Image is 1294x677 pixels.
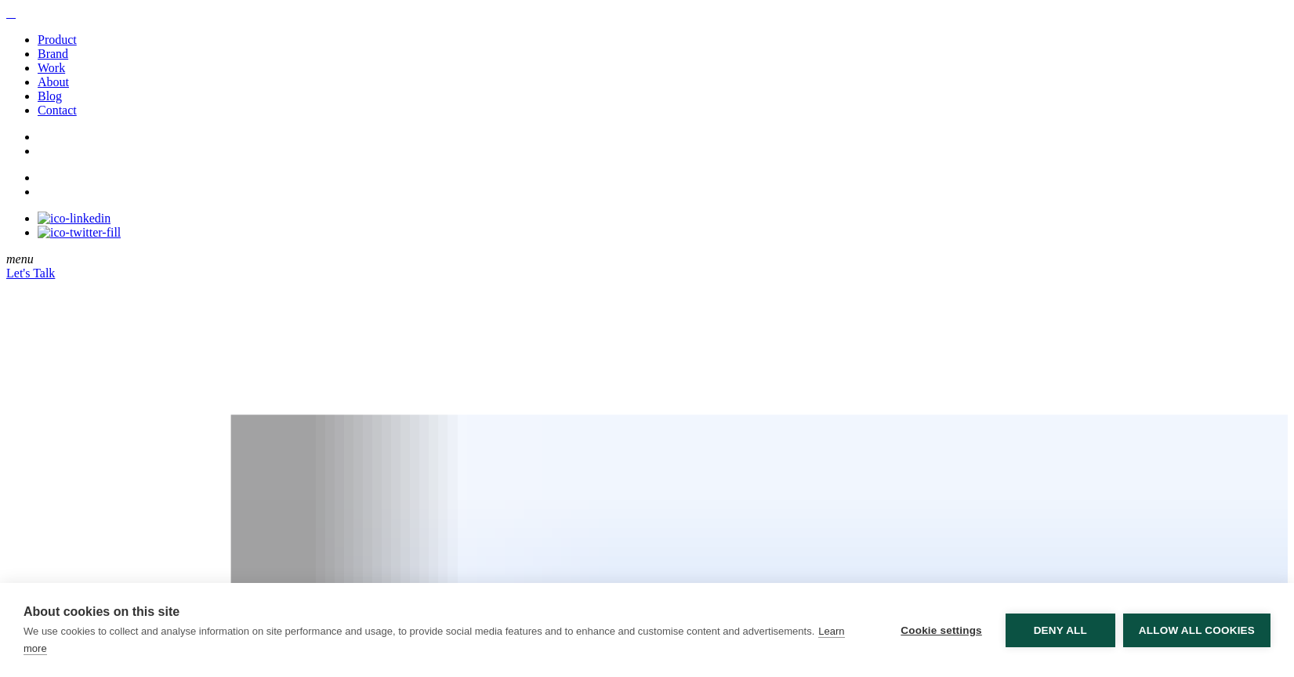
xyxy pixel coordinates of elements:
img: ico-linkedin [38,212,111,226]
button: Deny all [1006,614,1115,647]
button: Cookie settings [885,614,998,647]
button: Allow all cookies [1123,614,1270,647]
a: Product [38,33,77,46]
a: Blog [38,89,62,103]
a: Let's Talk [6,266,55,280]
a: Work [38,61,65,74]
strong: About cookies on this site [24,605,179,618]
a: About [38,75,69,89]
p: We use cookies to collect and analyse information on site performance and usage, to provide socia... [24,625,814,637]
a: Contact [38,103,77,117]
em: menu [6,252,34,266]
a: Brand [38,47,68,60]
img: ico-twitter-fill [38,226,121,240]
